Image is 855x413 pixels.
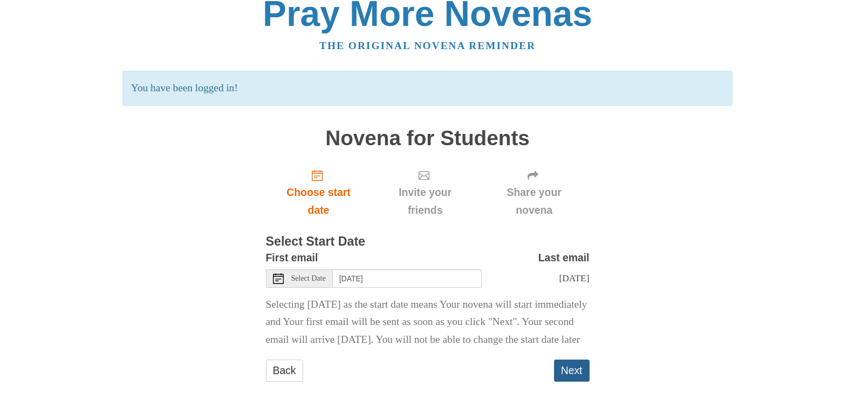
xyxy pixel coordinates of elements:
[479,160,590,225] div: Click "Next" to confirm your start date first.
[122,71,733,106] p: You have been logged in!
[319,40,536,51] a: The original novena reminder
[266,296,590,349] p: Selecting [DATE] as the start date means Your novena will start immediately and Your first email ...
[371,160,478,225] div: Click "Next" to confirm your start date first.
[559,273,589,283] span: [DATE]
[490,184,579,219] span: Share your novena
[333,269,482,288] input: Use the arrow keys to pick a date
[266,160,372,225] a: Choose start date
[266,127,590,150] h1: Novena for Students
[382,184,468,219] span: Invite your friends
[554,360,590,382] button: Next
[277,184,361,219] span: Choose start date
[266,249,318,267] label: First email
[266,235,590,249] h3: Select Start Date
[291,275,326,282] span: Select Date
[266,360,303,382] a: Back
[538,249,590,267] label: Last email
